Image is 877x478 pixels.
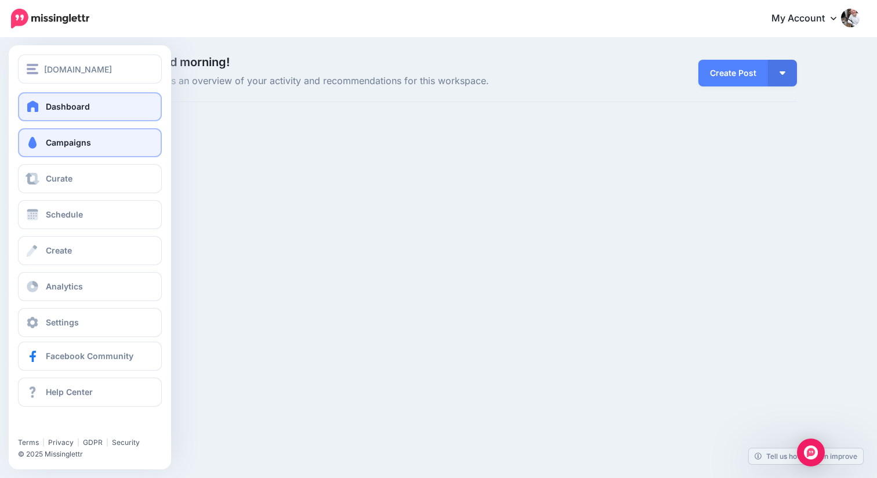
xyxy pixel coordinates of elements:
[112,438,140,447] a: Security
[18,448,171,460] li: © 2025 Missinglettr
[46,387,93,397] span: Help Center
[48,438,74,447] a: Privacy
[18,421,108,433] iframe: Twitter Follow Button
[46,351,133,361] span: Facebook Community
[18,308,162,337] a: Settings
[749,448,863,464] a: Tell us how we can improve
[18,378,162,407] a: Help Center
[46,281,83,291] span: Analytics
[18,55,162,84] button: [DOMAIN_NAME]
[46,102,90,111] span: Dashboard
[18,92,162,121] a: Dashboard
[18,272,162,301] a: Analytics
[46,137,91,147] span: Campaigns
[46,317,79,327] span: Settings
[797,439,825,466] div: Open Intercom Messenger
[77,438,79,447] span: |
[760,5,860,33] a: My Account
[147,74,575,89] span: Here's an overview of your activity and recommendations for this workspace.
[46,209,83,219] span: Schedule
[18,200,162,229] a: Schedule
[18,164,162,193] a: Curate
[18,342,162,371] a: Facebook Community
[42,438,45,447] span: |
[698,60,768,86] a: Create Post
[83,438,103,447] a: GDPR
[44,63,112,76] span: [DOMAIN_NAME]
[46,245,72,255] span: Create
[780,71,785,75] img: arrow-down-white.png
[46,173,73,183] span: Curate
[106,438,108,447] span: |
[18,438,39,447] a: Terms
[18,128,162,157] a: Campaigns
[11,9,89,28] img: Missinglettr
[18,236,162,265] a: Create
[147,55,230,69] span: Good morning!
[27,64,38,74] img: menu.png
